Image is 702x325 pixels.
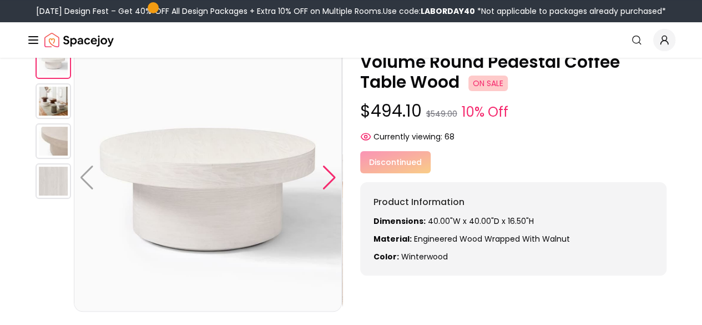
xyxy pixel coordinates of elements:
[445,131,454,142] span: 68
[373,233,412,244] strong: Material:
[360,101,667,122] p: $494.10
[342,43,610,312] img: https://storage.googleapis.com/spacejoy-main/assets/60795fde564b9600236416b7/product_1_l18egabn8k57
[383,6,475,17] span: Use code:
[373,251,399,262] strong: Color:
[401,251,448,262] span: winterwood
[36,163,71,199] img: https://storage.googleapis.com/spacejoy-main/assets/60795fde564b9600236416b7/product_1_le5i5h0a0ld
[36,6,666,17] div: [DATE] Design Fest – Get 40% OFF All Design Packages + Extra 10% OFF on Multiple Rooms.
[421,6,475,17] b: LABORDAY40
[462,102,508,122] small: 10% Off
[44,29,114,51] a: Spacejoy
[426,108,457,119] small: $549.00
[414,233,570,244] span: Engineered wood wrapped with Walnut
[373,131,442,142] span: Currently viewing:
[27,22,675,58] nav: Global
[373,216,654,227] p: 40.00"W x 40.00"D x 16.50"H
[36,83,71,119] img: https://storage.googleapis.com/spacejoy-main/assets/60795fde564b9600236416b7/product_1_l18egabn8k57
[468,76,508,91] span: ON SALE
[74,43,342,312] img: https://storage.googleapis.com/spacejoy-main/assets/60795fde564b9600236416b7/product_0_kchdcl4135nj
[373,216,426,227] strong: Dimensions:
[36,123,71,159] img: https://storage.googleapis.com/spacejoy-main/assets/60795fde564b9600236416b7/product_0_cgc87bdc5ge4
[373,196,654,209] h6: Product Information
[360,52,667,92] p: Volume Round Pedestal Coffee Table Wood
[44,29,114,51] img: Spacejoy Logo
[36,43,71,79] img: https://storage.googleapis.com/spacejoy-main/assets/60795fde564b9600236416b7/product_0_kchdcl4135nj
[475,6,666,17] span: *Not applicable to packages already purchased*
